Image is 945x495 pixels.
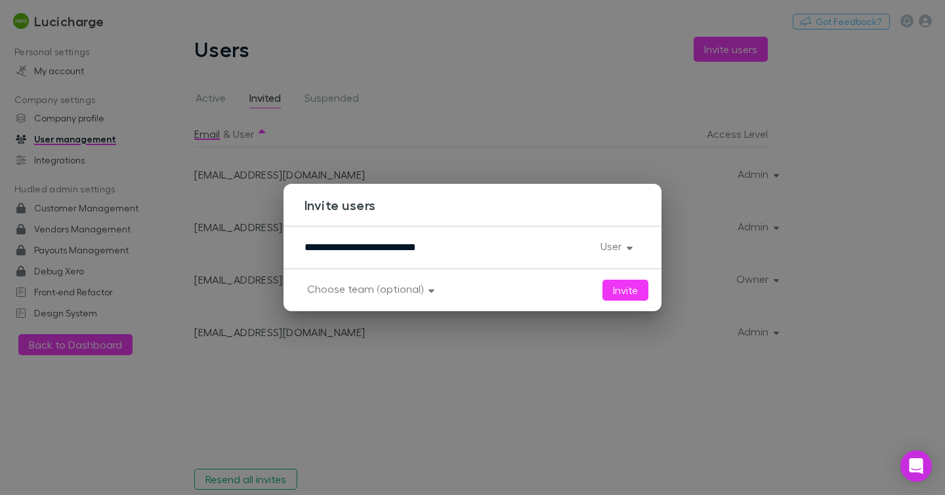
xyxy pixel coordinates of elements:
div: Open Intercom Messenger [900,450,932,482]
button: Choose team (optional) [297,280,442,298]
button: User [590,237,640,255]
button: Invite [602,280,648,301]
h3: Invite users [304,197,661,213]
div: Enter email (separate emails using a comma) [304,237,590,258]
